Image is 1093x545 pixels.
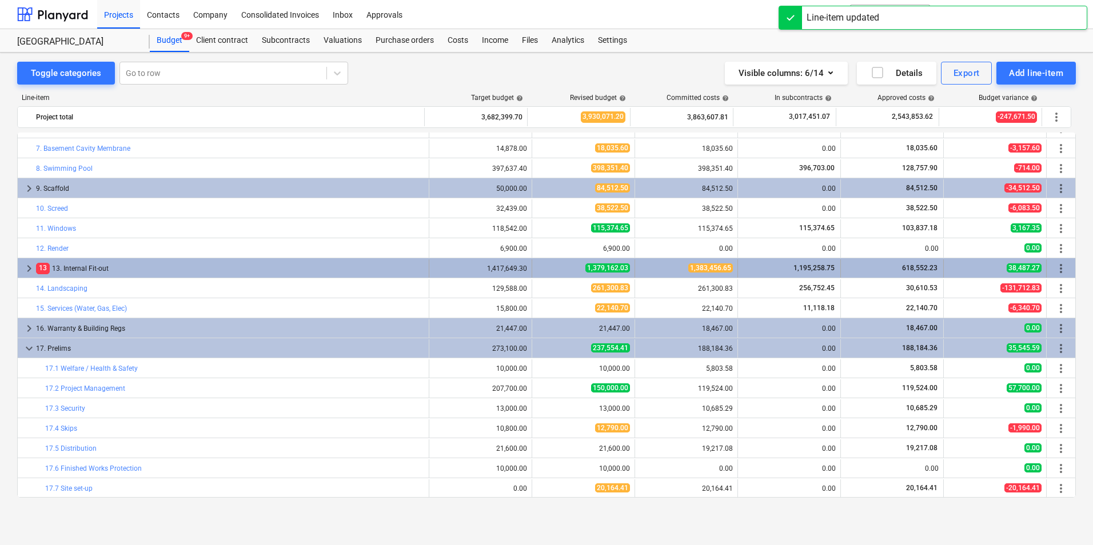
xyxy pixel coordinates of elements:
span: 12,790.00 [595,423,630,432]
div: Valuations [317,29,369,52]
span: -3,157.60 [1008,143,1042,153]
a: 17.7 Site set-up [45,484,93,492]
div: 0.00 [845,464,939,472]
div: 22,140.70 [640,304,733,312]
span: 84,512.50 [905,184,939,192]
div: Visible columns : 6/14 [739,66,834,81]
div: Export [954,66,980,81]
span: 13 [36,263,50,274]
span: 2,543,853.62 [891,112,934,122]
span: 398,351.40 [591,163,630,173]
div: 13,000.00 [537,404,630,412]
span: More actions [1054,282,1068,295]
span: -34,512.50 [1004,183,1042,193]
div: 10,800.00 [434,424,527,432]
a: 17.3 Security [45,404,85,412]
span: keyboard_arrow_right [22,322,36,335]
span: keyboard_arrow_down [22,342,36,355]
span: 38,522.50 [905,204,939,212]
div: Toggle categories [31,66,101,81]
span: More actions [1050,110,1063,124]
span: 1,379,162.03 [585,263,630,272]
span: More actions [1054,162,1068,175]
span: 103,837.18 [901,224,939,232]
span: 19,217.08 [905,444,939,452]
button: Details [857,62,936,85]
span: 84,512.50 [595,183,630,193]
span: -6,340.70 [1008,303,1042,312]
div: 15,800.00 [434,304,527,312]
a: 12. Render [36,245,69,253]
span: 3,930,071.20 [581,111,625,122]
span: 18,035.60 [595,143,630,153]
div: 0.00 [743,484,836,492]
span: More actions [1054,262,1068,275]
span: More actions [1054,302,1068,315]
div: 10,000.00 [434,464,527,472]
div: Committed costs [667,94,729,102]
a: 17.4 Skips [45,424,77,432]
span: help [617,95,626,102]
span: 1,383,456.65 [688,263,733,272]
span: More actions [1054,422,1068,435]
span: 115,374.65 [591,223,630,233]
span: help [926,95,935,102]
span: 150,000.00 [591,383,630,392]
div: 0.00 [640,464,733,472]
div: 14,878.00 [434,145,527,153]
a: Subcontracts [255,29,317,52]
div: 9. Scaffold [36,179,424,198]
div: 0.00 [743,424,836,432]
span: 396,703.00 [798,164,836,172]
div: 1,417,649.30 [434,265,527,272]
span: 38,487.27 [1007,263,1042,272]
a: 17.2 Project Management [45,384,125,392]
span: help [1028,95,1038,102]
span: 1,195,258.75 [792,264,836,272]
button: Visible columns:6/14 [725,62,848,85]
div: 397,637.40 [434,165,527,173]
div: 0.00 [743,145,836,153]
span: 618,552.23 [901,264,939,272]
span: More actions [1054,342,1068,355]
span: 57,700.00 [1007,383,1042,392]
div: 398,351.40 [640,165,733,173]
a: Client contract [189,29,255,52]
div: 0.00 [743,464,836,472]
div: Approved costs [877,94,935,102]
iframe: Chat Widget [1036,490,1093,545]
div: 0.00 [743,404,836,412]
span: 0.00 [1024,323,1042,332]
div: Details [871,66,923,81]
div: 0.00 [743,344,836,352]
a: 14. Landscaping [36,284,87,292]
div: 119,524.00 [640,384,733,392]
span: 115,374.65 [798,224,836,232]
span: 3,167.35 [1011,223,1042,233]
span: 12,790.00 [905,424,939,432]
div: 10,685.29 [640,404,733,412]
span: 22,140.70 [905,304,939,312]
span: -1,990.00 [1008,423,1042,432]
span: More actions [1054,222,1068,235]
span: 35,545.59 [1007,343,1042,352]
div: 115,374.65 [640,225,733,233]
div: 6,900.00 [537,245,630,253]
span: 0.00 [1024,463,1042,472]
span: More actions [1054,242,1068,255]
span: 18,035.60 [905,144,939,152]
button: Add line-item [996,62,1076,85]
a: Analytics [545,29,591,52]
span: 20,164.41 [905,484,939,492]
div: 16. Warranty & Building Regs [36,319,424,338]
span: 119,524.00 [901,384,939,392]
a: Budget9+ [150,29,189,52]
div: 84,512.50 [640,185,733,193]
div: Add line-item [1009,66,1063,81]
span: 3,017,451.07 [788,112,831,122]
a: Files [515,29,545,52]
div: Budget [150,29,189,52]
span: 188,184.36 [901,344,939,352]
